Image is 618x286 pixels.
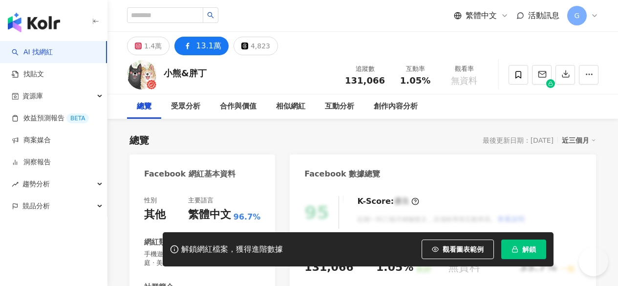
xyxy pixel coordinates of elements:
button: 4,823 [234,37,278,55]
span: 繁體中文 [466,10,497,21]
div: Facebook 數據總覽 [304,169,380,179]
span: 無資料 [451,76,477,86]
div: 合作與價值 [220,101,256,112]
div: 互動分析 [325,101,354,112]
a: searchAI 找網紅 [12,47,53,57]
div: 互動率 [397,64,434,74]
span: G [575,10,580,21]
div: Facebook 網紅基本資料 [144,169,235,179]
span: 解鎖 [522,245,536,253]
span: 觀看圖表範例 [443,245,484,253]
div: 無資料 [448,260,480,275]
span: 活動訊息 [528,11,559,20]
div: 其他 [144,207,166,222]
div: 創作內容分析 [374,101,418,112]
div: 近三個月 [562,134,596,147]
img: KOL Avatar [127,60,156,89]
div: 觀看率 [446,64,483,74]
div: 1.4萬 [144,39,162,53]
a: 找貼文 [12,69,44,79]
img: logo [8,13,60,32]
div: 追蹤數 [345,64,385,74]
button: 13.1萬 [174,37,229,55]
span: 資源庫 [22,85,43,107]
div: 相似網紅 [276,101,305,112]
span: 趨勢分析 [22,173,50,195]
span: 96.7% [234,212,261,222]
div: 1.05% [376,260,413,275]
div: 繁體中文 [188,207,231,222]
div: K-Score : [357,196,419,207]
button: 1.4萬 [127,37,170,55]
button: 解鎖 [501,240,546,259]
div: 4,823 [251,39,270,53]
div: 131,066 [304,260,353,275]
div: 小熊&胖丁 [164,67,207,79]
span: 1.05% [400,76,430,86]
div: 13.1萬 [196,39,221,53]
a: 洞察報告 [12,157,51,167]
a: 效益預測報告BETA [12,113,89,123]
div: 主要語言 [188,196,213,205]
button: 觀看圖表範例 [422,240,494,259]
div: 總覽 [137,101,151,112]
span: rise [12,181,19,188]
span: 競品分析 [22,195,50,217]
div: 受眾分析 [171,101,200,112]
span: search [207,12,214,19]
span: 131,066 [345,75,385,86]
div: 性別 [144,196,157,205]
div: 解鎖網紅檔案，獲得進階數據 [181,244,283,255]
div: 最後更新日期：[DATE] [483,136,554,144]
a: 商案媒合 [12,135,51,145]
div: 總覽 [129,133,149,147]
